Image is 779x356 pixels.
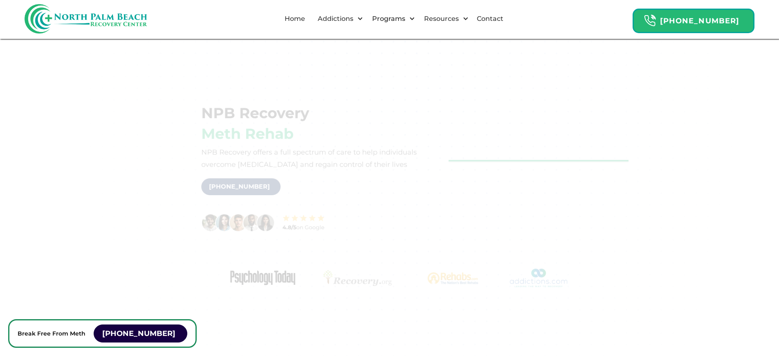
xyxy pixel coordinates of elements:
[282,224,296,231] strong: 4.8/5
[242,214,261,232] img: A man with a beard wearing a white shirt and black tie.
[311,6,365,32] div: Addictions
[209,183,270,190] strong: [PHONE_NUMBER]
[102,329,175,338] strong: [PHONE_NUMBER]
[370,14,407,24] div: Programs
[644,14,656,27] img: Header Calendar Icons
[280,6,310,32] a: Home
[660,16,739,25] strong: [PHONE_NUMBER]
[229,214,247,232] img: A man with a beard and a mustache.
[201,105,309,122] h1: NPB Recovery
[282,214,324,222] img: Stars review icon
[256,214,275,232] img: A woman in a business suit posing for a picture.
[201,214,220,232] img: A man with a beard smiling at the camera.
[417,6,471,32] div: Resources
[215,214,233,232] img: A woman in a blue shirt is smiling.
[18,329,85,338] p: Break Free From Meth
[365,6,417,32] div: Programs
[422,14,461,24] div: Resources
[201,146,418,171] p: NPB Recovery offers a full spectrum of care to help individuals overcome [MEDICAL_DATA] and regai...
[282,223,324,231] div: on Google
[94,324,187,342] a: [PHONE_NUMBER]
[201,126,294,142] h1: Meth Rehab
[633,5,754,33] a: Header Calendar Icons[PHONE_NUMBER]
[316,14,355,24] div: Addictions
[472,6,508,32] a: Contact
[201,178,281,195] a: [PHONE_NUMBER]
